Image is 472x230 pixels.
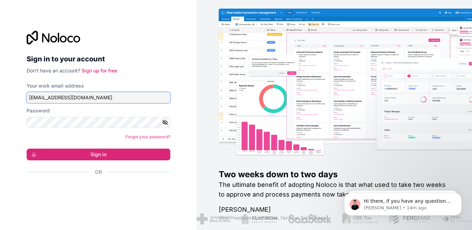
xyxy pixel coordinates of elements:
h1: [PERSON_NAME] [219,205,450,214]
label: Password [27,107,50,114]
a: Sign up for free [82,68,117,73]
span: Or [95,169,102,176]
h2: Sign in to your account [27,53,170,65]
h1: Two weeks down to two days [219,169,450,180]
h1: Vice President Operations , Fergmar Enterprises [219,214,450,221]
h2: The ultimate benefit of adopting Noloco is that what used to take two weeks to approve and proces... [219,180,450,199]
input: Email address [27,92,170,103]
button: Sign in [27,149,170,160]
label: Your work email address [27,82,84,89]
img: /assets/american-red-cross-BAupjrZR.png [176,213,210,224]
iframe: Intercom notifications message [334,178,472,227]
input: Password [27,117,170,128]
span: Don't have an account? [27,68,80,73]
a: Forgot your password? [125,134,170,139]
iframe: Google ile Oturum Açma Düğmesi [23,183,168,198]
